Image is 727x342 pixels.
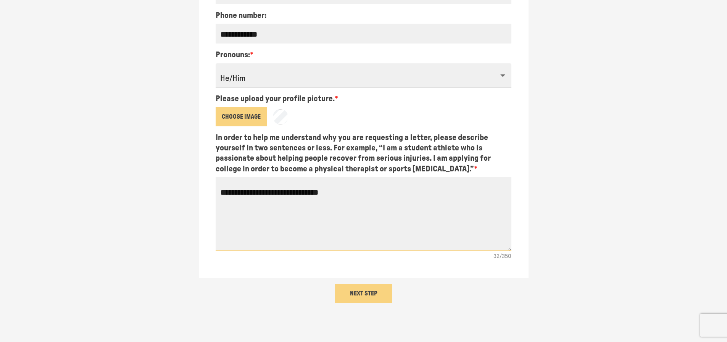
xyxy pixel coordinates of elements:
button: Next Step [335,284,392,303]
p: Please upload your profile picture. [216,94,338,104]
label: Choose Image [216,107,267,126]
p: In order to help me understand why you are requesting a letter, please describe yourself in two s... [216,132,511,174]
p: Phone number: [216,10,266,21]
div: He/Him [216,63,511,88]
p: 32 / 350 [493,253,511,260]
p: Pronouns: [216,50,253,60]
